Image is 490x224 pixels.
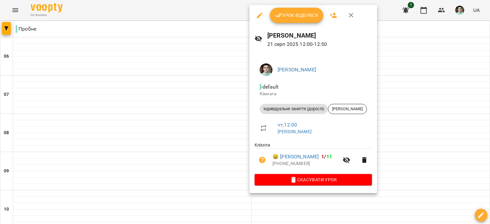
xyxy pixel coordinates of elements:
[267,40,372,48] p: 21 серп 2025 12:00 - 12:50
[260,176,367,184] span: Скасувати Урок
[260,84,280,90] span: - default
[272,153,319,161] a: 😀 [PERSON_NAME]
[255,142,372,174] ul: Клієнти
[328,106,367,112] span: [PERSON_NAME]
[321,154,332,160] b: /
[260,63,272,76] img: 8482cb4e613eaef2b7d25a10e2b5d949.jpg
[275,11,318,19] span: Урок відбувся
[255,152,270,168] button: Візит ще не сплачено. Додати оплату?
[267,31,372,40] h6: [PERSON_NAME]
[326,154,332,160] span: 11
[278,67,316,73] a: [PERSON_NAME]
[272,161,339,167] p: [PHONE_NUMBER]
[278,122,297,128] a: чт , 12:00
[270,8,323,23] button: Урок відбувся
[260,91,367,97] p: Кімната
[321,154,324,160] span: 1
[260,106,328,112] span: Індивідуальне заняття (дорослі)
[255,174,372,185] button: Скасувати Урок
[328,104,367,114] div: [PERSON_NAME]
[278,129,312,134] a: [PERSON_NAME]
